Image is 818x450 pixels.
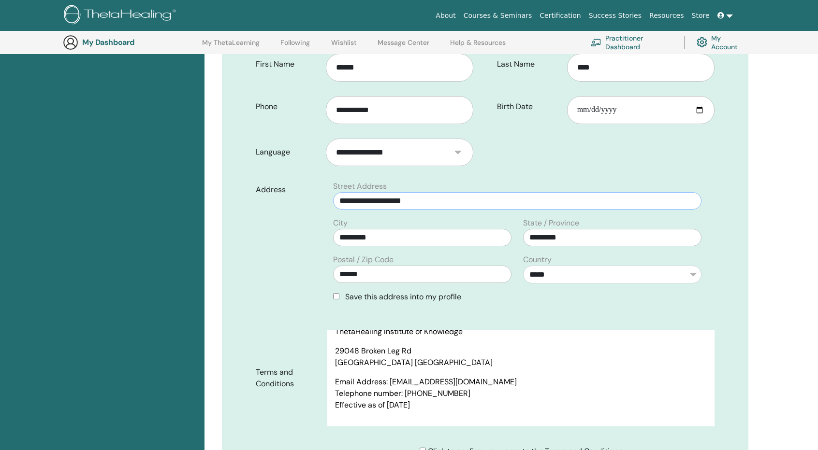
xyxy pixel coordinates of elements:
a: My Account [697,32,745,53]
a: Practitioner Dashboard [591,32,672,53]
p: Effective as of [DATE] [335,399,707,411]
p: 29048 Broken Leg Rd [335,345,707,357]
a: Help & Resources [450,39,506,54]
label: Country [523,254,552,266]
label: Language [248,143,326,161]
img: chalkboard-teacher.svg [591,39,601,46]
a: Resources [645,7,688,25]
p: ThetaHealing Institute of Knowledge [335,326,707,337]
img: logo.png [64,5,179,27]
a: Courses & Seminars [460,7,536,25]
a: Store [688,7,714,25]
a: Following [280,39,310,54]
p: [GEOGRAPHIC_DATA] [GEOGRAPHIC_DATA] [335,357,707,368]
label: Street Address [333,181,387,192]
label: State / Province [523,217,579,229]
a: Wishlist [331,39,357,54]
p: Email Address: [EMAIL_ADDRESS][DOMAIN_NAME] [335,376,707,388]
h3: My Dashboard [82,38,179,47]
img: generic-user-icon.jpg [63,35,78,50]
label: Last Name [490,55,567,73]
p: Telephone number: [PHONE_NUMBER] [335,388,707,399]
label: First Name [248,55,326,73]
a: My ThetaLearning [202,39,260,54]
a: About [432,7,459,25]
a: Success Stories [585,7,645,25]
label: Terms and Conditions [248,363,327,393]
a: Message Center [378,39,429,54]
label: Phone [248,98,326,116]
img: cog.svg [697,35,707,50]
a: Certification [536,7,584,25]
label: Postal / Zip Code [333,254,394,266]
label: Birth Date [490,98,567,116]
label: Address [248,181,327,199]
span: Save this address into my profile [345,292,461,302]
label: City [333,217,348,229]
